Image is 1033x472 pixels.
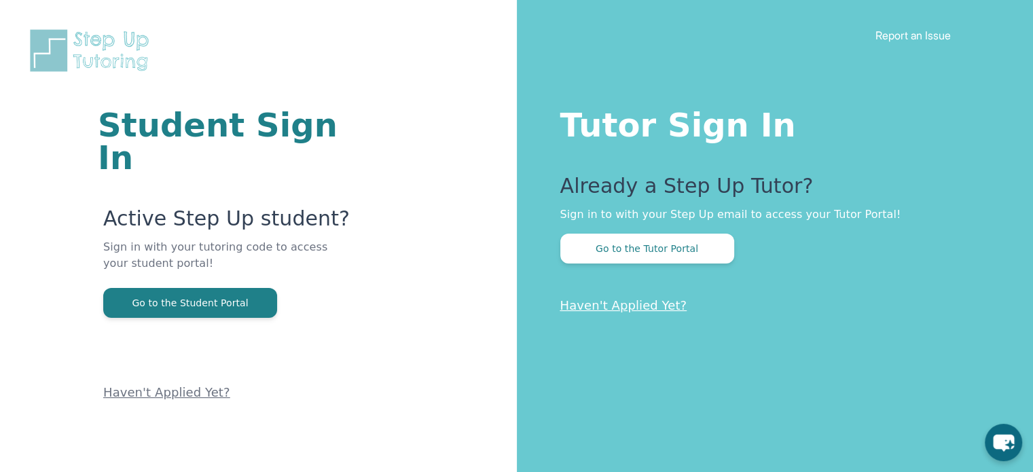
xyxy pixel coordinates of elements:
p: Already a Step Up Tutor? [560,174,979,206]
img: Step Up Tutoring horizontal logo [27,27,158,74]
p: Active Step Up student? [103,206,354,239]
p: Sign in with your tutoring code to access your student portal! [103,239,354,288]
a: Go to the Student Portal [103,296,277,309]
button: Go to the Tutor Portal [560,234,734,264]
a: Report an Issue [875,29,951,42]
a: Haven't Applied Yet? [560,298,687,312]
a: Go to the Tutor Portal [560,242,734,255]
button: chat-button [985,424,1022,461]
p: Sign in to with your Step Up email to access your Tutor Portal! [560,206,979,223]
h1: Student Sign In [98,109,354,174]
h1: Tutor Sign In [560,103,979,141]
button: Go to the Student Portal [103,288,277,318]
a: Haven't Applied Yet? [103,385,230,399]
